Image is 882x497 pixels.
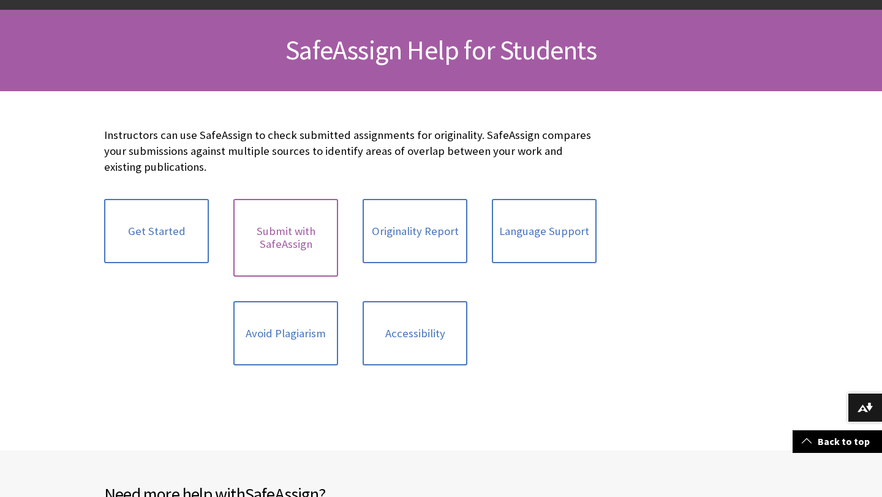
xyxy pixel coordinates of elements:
a: Language Support [492,199,597,264]
a: Back to top [793,430,882,453]
a: Avoid Plagiarism [233,301,338,366]
a: Accessibility [363,301,467,366]
a: Get Started [104,199,209,264]
a: Originality Report [363,199,467,264]
span: SafeAssign Help for Students [285,33,597,67]
a: Submit with SafeAssign [233,199,338,277]
p: Instructors can use SafeAssign to check submitted assignments for originality. SafeAssign compare... [104,127,597,176]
